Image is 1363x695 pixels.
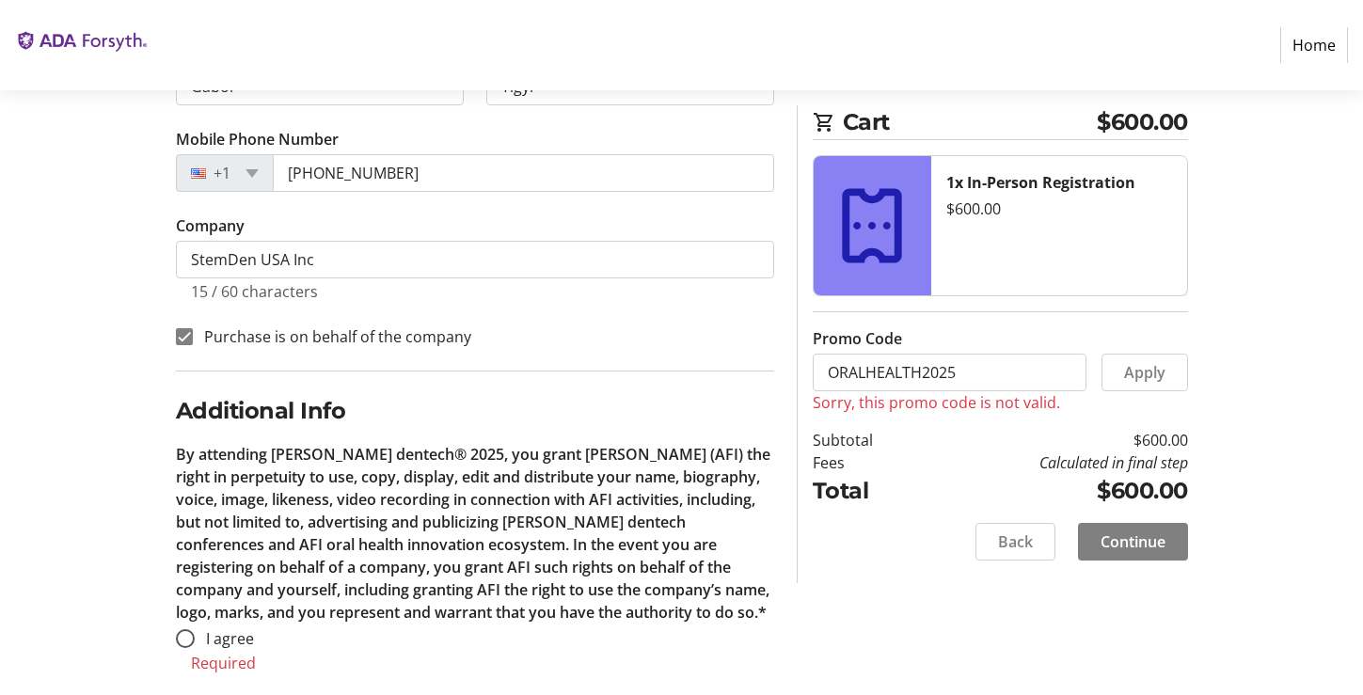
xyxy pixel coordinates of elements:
input: (201) 555-0123 [273,154,774,192]
strong: 1x In-Person Registration [946,172,1135,193]
p: By attending [PERSON_NAME] dentech® 2025, you grant [PERSON_NAME] (AFI) the right in perpetuity t... [176,443,774,624]
td: Fees [813,451,921,474]
td: $600.00 [921,429,1188,451]
span: $600.00 [1097,105,1188,139]
td: Calculated in final step [921,451,1188,474]
button: Back [975,523,1055,561]
button: Apply [1101,354,1188,391]
h2: Additional Info [176,394,774,428]
label: Mobile Phone Number [176,128,339,150]
label: Promo Code [813,327,902,350]
span: Continue [1101,530,1165,553]
tr-error: Required [191,654,759,672]
span: Back [998,530,1033,553]
img: The ADA Forsyth Institute's Logo [15,8,149,83]
input: Enter promo code [813,354,1086,391]
td: $600.00 [921,474,1188,508]
p: Sorry, this promo code is not valid. [813,391,1188,414]
tr-character-limit: 15 / 60 characters [191,281,318,302]
td: Subtotal [813,429,921,451]
span: I agree [206,628,254,649]
a: Home [1280,27,1348,63]
td: Total [813,474,921,508]
span: Cart [843,105,1098,139]
button: Continue [1078,523,1188,561]
label: Purchase is on behalf of the company [193,325,471,348]
div: $600.00 [946,197,1172,220]
span: Apply [1124,361,1165,384]
label: Company [176,214,245,237]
